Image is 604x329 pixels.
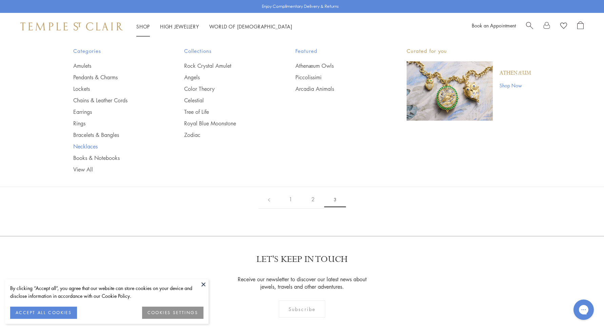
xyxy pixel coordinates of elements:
a: Shop Now [500,82,531,89]
a: Tree of Life [184,108,268,116]
div: By clicking “Accept all”, you agree that our website can store cookies on your device and disclos... [10,284,203,300]
a: View All [73,166,157,173]
span: Categories [73,47,157,55]
a: Angels [184,74,268,81]
p: Enjoy Complimentary Delivery & Returns [262,3,339,10]
a: Books & Notebooks [73,154,157,162]
a: Athenæum Owls [295,62,379,69]
a: Rock Crystal Amulet [184,62,268,69]
a: Previous page [258,190,279,209]
p: Receive our newsletter to discover our latest news about jewels, travels and other adventures. [233,275,371,290]
a: Royal Blue Moonstone [184,120,268,127]
a: Rings [73,120,157,127]
a: Open Shopping Bag [577,21,584,32]
button: COOKIES SETTINGS [142,307,203,319]
img: Temple St. Clair [20,22,123,30]
a: Chains & Leather Cords [73,97,157,104]
div: Subscribe [279,301,325,317]
a: World of [DEMOGRAPHIC_DATA]World of [DEMOGRAPHIC_DATA] [209,23,292,30]
a: Pendants & Charms [73,74,157,81]
a: Athenæum [500,69,531,77]
span: Featured [295,47,379,55]
a: High JewelleryHigh Jewellery [160,23,199,30]
a: ShopShop [136,23,150,30]
span: 3 [324,192,346,207]
a: Arcadia Animals [295,85,379,92]
nav: Main navigation [136,22,292,31]
a: Celestial [184,97,268,104]
a: Color Theory [184,85,268,92]
a: Book an Appointment [472,22,516,29]
button: ACCEPT ALL COOKIES [10,307,77,319]
a: Amulets [73,62,157,69]
a: 1 [279,190,302,209]
a: Search [526,21,533,32]
a: Earrings [73,108,157,116]
span: Collections [184,47,268,55]
a: Necklaces [73,143,157,150]
a: View Wishlist [560,21,567,32]
a: Zodiac [184,131,268,139]
a: 2 [302,190,324,209]
a: Bracelets & Bangles [73,131,157,139]
a: Piccolissimi [295,74,379,81]
a: Lockets [73,85,157,92]
p: Curated for you [407,47,531,55]
iframe: Gorgias live chat messenger [570,297,597,322]
p: LET'S KEEP IN TOUCH [256,253,348,265]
